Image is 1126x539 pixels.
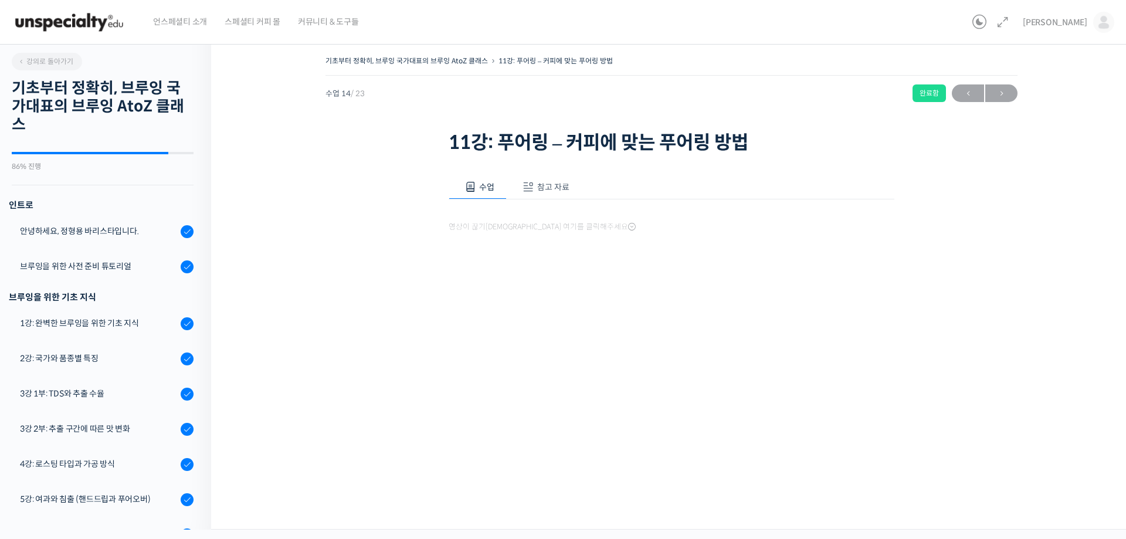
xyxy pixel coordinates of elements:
[20,260,177,273] div: 브루잉을 위한 사전 준비 튜토리얼
[952,84,984,102] a: ←이전
[952,86,984,101] span: ←
[20,317,177,330] div: 1강: 완벽한 브루잉을 위한 기초 지식
[12,79,194,134] h2: 기초부터 정확히, 브루잉 국가대표의 브루잉 AtoZ 클래스
[20,387,177,400] div: 3강 1부: TDS와 추출 수율
[351,89,365,99] span: / 23
[479,182,494,192] span: 수업
[985,86,1018,101] span: →
[325,56,488,65] a: 기초부터 정확히, 브루잉 국가대표의 브루잉 AtoZ 클래스
[20,422,177,435] div: 3강 2부: 추출 구간에 따른 맛 변화
[985,84,1018,102] a: 다음→
[449,222,636,232] span: 영상이 끊기[DEMOGRAPHIC_DATA] 여기를 클릭해주세요
[20,352,177,365] div: 2강: 국가와 품종별 특징
[20,493,177,506] div: 5강: 여과와 침출 (핸드드립과 푸어오버)
[9,289,194,305] div: 브루잉을 위한 기초 지식
[498,56,613,65] a: 11강: 푸어링 – 커피에 맞는 푸어링 방법
[1023,17,1087,28] span: [PERSON_NAME]
[913,84,946,102] div: 완료함
[449,131,894,154] h1: 11강: 푸어링 – 커피에 맞는 푸어링 방법
[12,163,194,170] div: 86% 진행
[20,457,177,470] div: 4강: 로스팅 타입과 가공 방식
[537,182,569,192] span: 참고 자료
[18,57,73,66] span: 강의로 돌아가기
[325,90,365,97] span: 수업 14
[20,225,177,238] div: 안녕하세요, 정형용 바리스타입니다.
[9,197,194,213] h3: 인트로
[12,53,82,70] a: 강의로 돌아가기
